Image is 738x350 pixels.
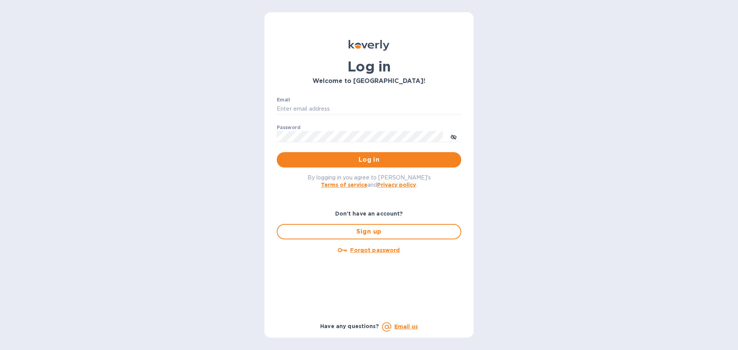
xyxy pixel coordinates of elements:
[277,58,461,75] h1: Log in
[321,182,367,188] a: Terms of service
[349,40,389,51] img: Koverly
[277,152,461,168] button: Log in
[283,155,455,164] span: Log in
[446,129,461,144] button: toggle password visibility
[307,174,431,188] span: By logging in you agree to [PERSON_NAME]'s and .
[320,323,379,329] b: Have any questions?
[335,211,403,217] b: Don't have an account?
[277,103,461,115] input: Enter email address
[377,182,416,188] a: Privacy policy
[284,227,454,236] span: Sign up
[394,323,418,330] a: Email us
[350,247,400,253] u: Forgot password
[277,78,461,85] h3: Welcome to [GEOGRAPHIC_DATA]!
[277,98,290,102] label: Email
[277,125,300,130] label: Password
[277,224,461,239] button: Sign up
